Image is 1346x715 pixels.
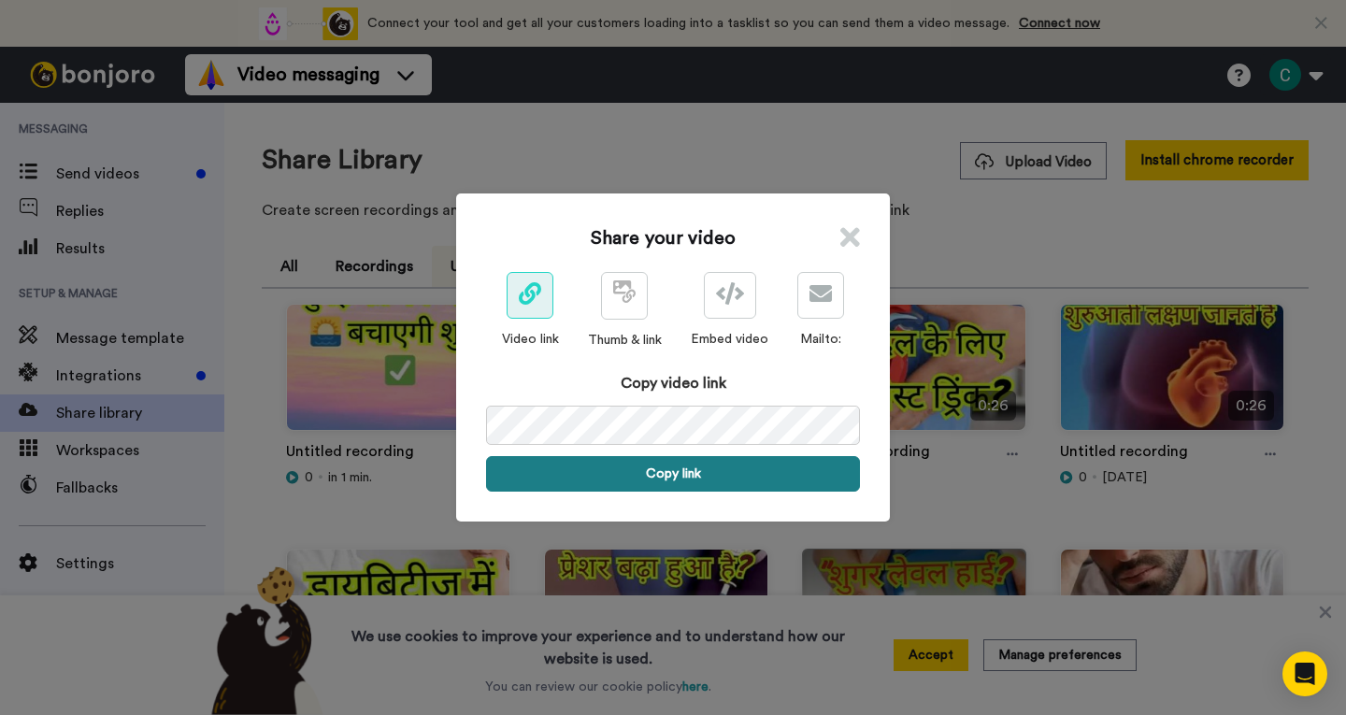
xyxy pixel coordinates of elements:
div: Mailto: [797,330,844,349]
div: Copy video link [486,372,860,394]
div: Video link [502,330,559,349]
div: Thumb & link [588,331,662,350]
div: Embed video [691,330,768,349]
div: Open Intercom Messenger [1282,651,1327,696]
h1: Share your video [591,225,736,251]
button: Copy link [486,456,860,492]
